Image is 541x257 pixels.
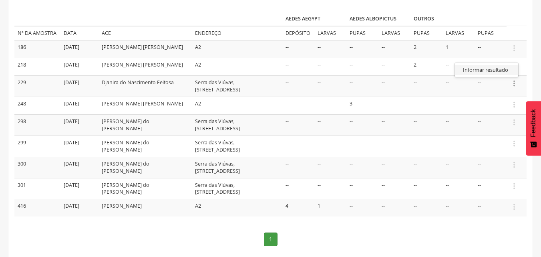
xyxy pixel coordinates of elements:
td: -- [346,157,378,178]
td: Data [60,26,99,40]
td: -- [378,136,410,157]
td: -- [475,40,507,58]
i:  [510,139,519,148]
i:  [510,160,519,169]
td: -- [410,136,442,157]
td: 186 [14,40,60,58]
td: 300 [14,157,60,178]
td: -- [314,114,346,136]
td: -- [314,157,346,178]
td: 299 [14,136,60,157]
td: -- [410,157,442,178]
td: Serra das Viúvas, [STREET_ADDRESS] [192,136,282,157]
td: -- [442,75,475,97]
td: [PERSON_NAME] [PERSON_NAME] [99,97,192,114]
td: -- [410,97,442,114]
td: Serra das Viúvas, [STREET_ADDRESS] [192,75,282,97]
td: A2 [192,199,282,217]
td: [DATE] [60,178,99,199]
td: -- [475,58,507,75]
td: [PERSON_NAME] [PERSON_NAME] [99,40,192,58]
td: -- [475,157,507,178]
td: 1 [314,199,346,217]
td: [DATE] [60,136,99,157]
td: Endereço [192,26,282,40]
td: -- [282,178,314,199]
td: -- [378,58,410,75]
td: 416 [14,199,60,217]
td: -- [410,199,442,217]
i:  [510,61,519,70]
td: -- [378,178,410,199]
td: 298 [14,114,60,136]
td: -- [475,178,507,199]
td: -- [442,114,475,136]
td: -- [410,75,442,97]
td: -- [378,114,410,136]
td: -- [314,40,346,58]
td: 3 [346,97,378,114]
td: 229 [14,75,60,97]
i:  [510,100,519,109]
td: Depósito [282,26,314,40]
td: -- [442,58,475,75]
td: [DATE] [60,75,99,97]
span: Feedback [530,109,537,137]
td: -- [282,136,314,157]
td: -- [475,136,507,157]
td: A2 [192,40,282,58]
i:  [510,182,519,190]
td: [DATE] [60,199,99,217]
td: [PERSON_NAME] [PERSON_NAME] [99,58,192,75]
td: -- [410,178,442,199]
td: -- [282,114,314,136]
td: A2 [192,58,282,75]
td: [PERSON_NAME] [99,199,192,217]
th: Aedes aegypt [282,12,346,26]
td: [DATE] [60,114,99,136]
td: 301 [14,178,60,199]
td: -- [282,58,314,75]
td: [DATE] [60,157,99,178]
td: -- [314,178,346,199]
td: [DATE] [60,40,99,58]
td: Larvas [378,26,410,40]
td: -- [475,199,507,217]
td: -- [378,157,410,178]
td: Pupas [475,26,507,40]
td: Pupas [410,26,442,40]
td: -- [346,114,378,136]
td: -- [378,40,410,58]
td: [DATE] [60,97,99,114]
td: 2 [410,58,442,75]
td: [DATE] [60,58,99,75]
td: 248 [14,97,60,114]
td: -- [346,199,378,217]
td: -- [378,97,410,114]
i:  [510,118,519,127]
td: [PERSON_NAME] do [PERSON_NAME] [99,114,192,136]
th: Aedes albopictus [346,12,410,26]
td: Larvas [314,26,346,40]
td: -- [314,75,346,97]
td: Larvas [442,26,475,40]
td: ACE [99,26,192,40]
td: -- [282,97,314,114]
td: -- [282,40,314,58]
td: -- [314,58,346,75]
td: -- [314,97,346,114]
td: -- [442,97,475,114]
td: -- [346,58,378,75]
td: -- [346,40,378,58]
td: Djanira do Nascimento Feitosa [99,75,192,97]
td: [PERSON_NAME] do [PERSON_NAME] [99,178,192,199]
td: -- [475,114,507,136]
td: Serra das Viúvas, [STREET_ADDRESS] [192,157,282,178]
td: -- [346,75,378,97]
td: -- [378,75,410,97]
td: 2 [410,40,442,58]
td: A2 [192,97,282,114]
td: Pupas [346,26,378,40]
td: 1 [442,40,475,58]
td: -- [442,136,475,157]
